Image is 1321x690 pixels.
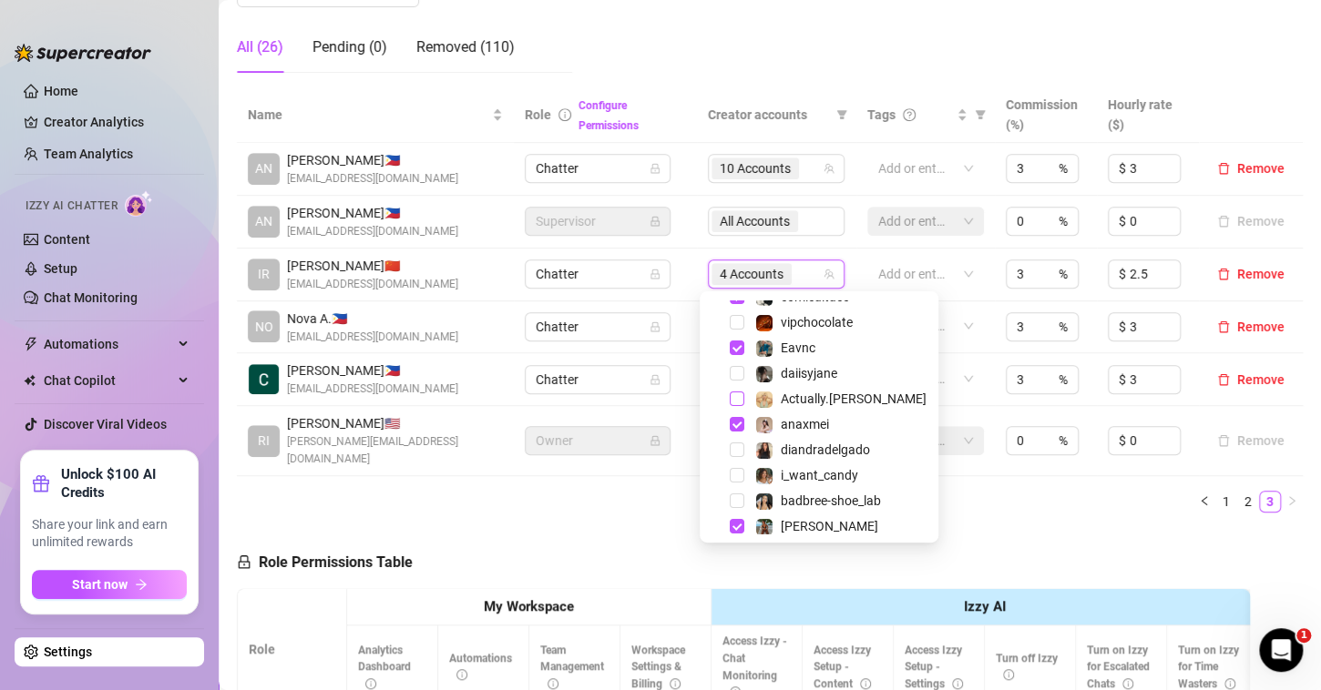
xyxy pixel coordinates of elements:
[730,366,744,381] span: Select tree node
[1216,492,1236,512] a: 1
[287,360,458,381] span: [PERSON_NAME] 🇵🇭
[756,391,773,408] img: Actually.Maria
[1259,491,1281,512] li: 3
[1237,372,1285,387] span: Remove
[287,329,458,346] span: [EMAIL_ADDRESS][DOMAIN_NAME]
[781,366,837,381] span: daiisyjane
[536,366,660,393] span: Chatter
[312,36,387,58] div: Pending (0)
[781,340,815,355] span: Eavnc
[730,442,744,457] span: Select tree node
[824,269,835,279] span: team
[287,256,458,276] span: [PERSON_NAME] 🇨🇳
[287,413,503,433] span: [PERSON_NAME] 🇺🇸
[756,340,773,357] img: Eavnc
[44,261,77,276] a: Setup
[1003,669,1014,680] span: info-circle
[781,493,881,508] span: badbree-shoe_lab
[525,107,551,122] span: Role
[650,216,660,227] span: lock
[1224,678,1235,689] span: info-circle
[720,158,791,178] span: 10 Accounts
[15,44,151,62] img: logo-BBDzfeDw.svg
[237,552,413,573] h5: Role Permissions Table
[730,417,744,431] span: Select tree node
[730,340,744,355] span: Select tree node
[44,84,78,98] a: Home
[72,577,128,592] span: Start now
[730,468,744,482] span: Select tree node
[1296,628,1311,643] span: 1
[952,678,963,689] span: info-circle
[720,264,783,284] span: 4 Accounts
[44,417,167,431] a: Discover Viral Videos
[650,374,660,385] span: lock
[287,381,458,398] span: [EMAIL_ADDRESS][DOMAIN_NAME]
[756,519,773,535] img: Libby
[756,366,773,382] img: daiisyjane
[756,468,773,484] img: i_want_candy
[824,163,835,174] span: team
[287,170,458,188] span: [EMAIL_ADDRESS][DOMAIN_NAME]
[730,519,744,533] span: Select tree node
[536,155,660,182] span: Chatter
[237,36,283,58] div: All (26)
[833,101,851,128] span: filter
[730,391,744,406] span: Select tree node
[650,321,660,332] span: lock
[1097,87,1199,143] th: Hourly rate ($)
[548,678,558,689] span: info-circle
[249,364,279,394] img: Cecil Capuchino
[237,87,514,143] th: Name
[730,493,744,508] span: Select tree node
[1286,495,1297,506] span: right
[255,211,272,231] span: AN
[1238,492,1258,512] a: 2
[287,309,458,329] span: Nova A. 🇵🇭
[781,519,878,533] span: [PERSON_NAME]
[1210,430,1292,452] button: Remove
[1217,162,1230,175] span: delete
[1193,491,1215,512] li: Previous Page
[996,652,1058,682] span: Turn off Izzy
[1210,157,1292,179] button: Remove
[255,317,273,337] span: NO
[860,678,871,689] span: info-circle
[32,570,187,599] button: Start nowarrow-right
[248,105,488,125] span: Name
[237,554,251,569] span: lock
[44,366,173,395] span: Chat Copilot
[781,391,927,406] span: Actually.[PERSON_NAME]
[903,108,916,121] span: question-circle
[730,315,744,330] span: Select tree node
[1237,267,1285,281] span: Remove
[536,208,660,235] span: Supervisor
[26,198,118,215] span: Izzy AI Chatter
[484,598,574,614] strong: My Workspace
[44,232,90,247] a: Content
[1237,320,1285,334] span: Remove
[135,578,148,591] span: arrow-right
[287,276,458,293] span: [EMAIL_ADDRESS][DOMAIN_NAME]
[1217,268,1230,280] span: delete
[756,315,773,331] img: vipchocolate
[756,493,773,510] img: badbree-shoe_lab
[1217,373,1230,386] span: delete
[836,109,847,120] span: filter
[1122,678,1133,689] span: info-circle
[708,105,829,125] span: Creator accounts
[258,431,270,451] span: RI
[44,147,133,161] a: Team Analytics
[1281,491,1303,512] li: Next Page
[61,465,187,502] strong: Unlock $100 AI Credits
[579,99,639,132] a: Configure Permissions
[536,427,660,454] span: Owner
[287,150,458,170] span: [PERSON_NAME] 🇵🇭
[650,163,660,174] span: lock
[964,598,1006,614] strong: Izzy AI
[365,678,376,689] span: info-circle
[1259,628,1303,672] iframe: Intercom live chat
[1210,369,1292,391] button: Remove
[867,105,896,125] span: Tags
[781,468,858,482] span: i_want_candy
